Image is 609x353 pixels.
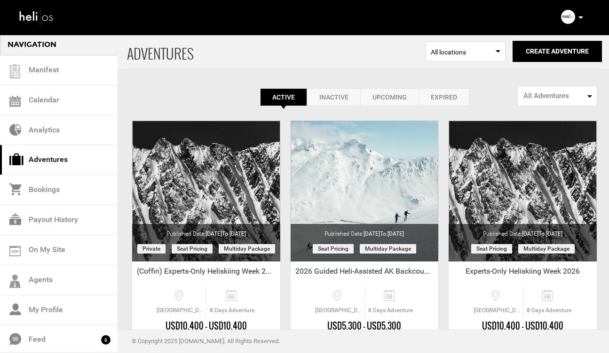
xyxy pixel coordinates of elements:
[9,246,21,256] img: on_my_site.svg
[19,7,54,27] img: heli-logo
[132,266,280,280] div: (Coffin) Experts-Only Heliskiing Week 2026
[222,230,246,237] span: to [DATE]
[513,41,602,62] button: Create Adventure
[9,96,21,107] img: calendar.svg
[137,244,166,253] span: Private
[471,307,523,315] span: [GEOGRAPHIC_DATA][PERSON_NAME], [GEOGRAPHIC_DATA]
[313,244,354,253] span: Seat Pricing
[561,10,575,24] img: 2fc09df56263535bfffc428f72fcd4c8.png
[449,224,597,238] div: Published Date:
[9,275,21,288] img: agents-icon.svg
[154,307,206,315] span: [GEOGRAPHIC_DATA][PERSON_NAME], [GEOGRAPHIC_DATA]
[364,230,404,237] span: [DATE]
[206,307,258,315] span: 8 Days Adventure
[518,244,575,253] span: Multiday package
[360,244,416,253] span: Multiday package
[291,224,439,238] div: Published Date:
[431,47,500,57] span: All locations
[360,88,419,106] a: Upcoming
[101,335,111,345] span: 6
[365,307,416,315] span: 8 Days Adventure
[313,307,364,315] span: [GEOGRAPHIC_DATA][PERSON_NAME], [GEOGRAPHIC_DATA]
[523,307,575,315] span: 8 Days Adventure
[517,86,597,106] button: All Adventures
[380,230,404,237] span: to [DATE]
[132,320,280,332] div: USD10,400 - USD10,400
[538,230,562,237] span: to [DATE]
[449,266,597,280] div: Experts-Only Heliskiing Week 2026
[291,266,439,280] div: 2026 Guided Heli-Assisted AK Backcountry Touring, [GEOGRAPHIC_DATA], [US_STATE]
[291,320,439,332] div: USD5,300 - USD5,300
[522,230,562,237] span: [DATE]
[8,64,22,78] img: guest-list.svg
[523,91,585,101] span: All Adventures
[449,320,597,332] div: USD10,400 - USD10,400
[206,230,246,237] span: [DATE]
[260,88,307,106] a: Active
[172,244,213,253] span: Seat Pricing
[426,41,506,61] span: Select box activate
[127,34,426,69] span: ADVENTURES
[132,224,280,238] div: Published Date:
[219,244,275,253] span: Multiday package
[471,244,512,253] span: Seat Pricing
[419,88,469,106] a: Expired
[307,88,360,106] a: Inactive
